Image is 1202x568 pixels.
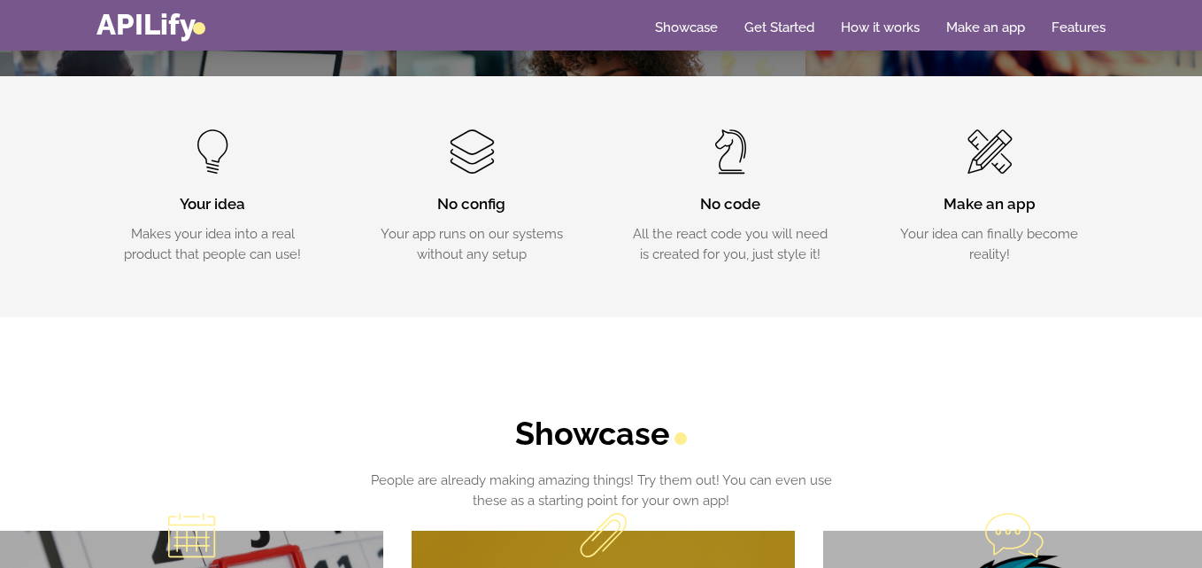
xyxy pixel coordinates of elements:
[110,194,316,215] h3: Your idea
[110,224,316,264] p: Makes your idea into a real product that people can use!
[1052,19,1106,36] a: Features
[369,224,575,264] p: Your app runs on our systems without any setup
[356,471,847,510] p: People are already making amazing things! Try them out! You can even use these as a starting poin...
[841,19,920,36] a: How it works
[369,194,575,215] h3: No config
[655,19,718,36] a: Showcase
[744,19,814,36] a: Get Started
[356,415,847,453] h2: Showcase
[96,7,205,42] a: APILify
[628,194,834,215] h3: No code
[887,194,1093,215] h3: Make an app
[628,224,834,264] p: All the react code you will need is created for you, just style it!
[946,19,1025,36] a: Make an app
[887,224,1093,264] p: Your idea can finally become reality!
